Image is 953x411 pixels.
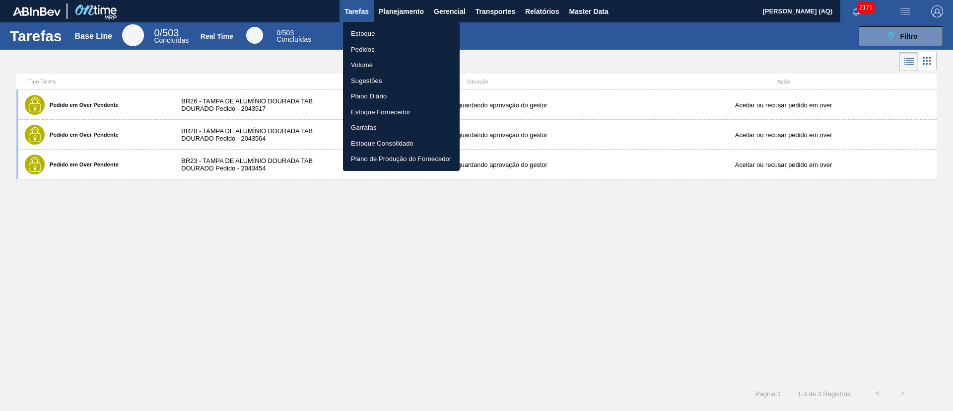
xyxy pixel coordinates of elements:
[343,136,460,152] a: Estoque Consolidado
[343,88,460,104] a: Plano Diário
[343,73,460,89] a: Sugestões
[343,151,460,167] a: Plano de Produção do Fornecedor
[343,42,460,58] a: Pedidos
[343,120,460,136] a: Garrafas
[343,26,460,42] a: Estoque
[343,57,460,73] a: Volume
[343,104,460,120] a: Estoque Fornecedor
